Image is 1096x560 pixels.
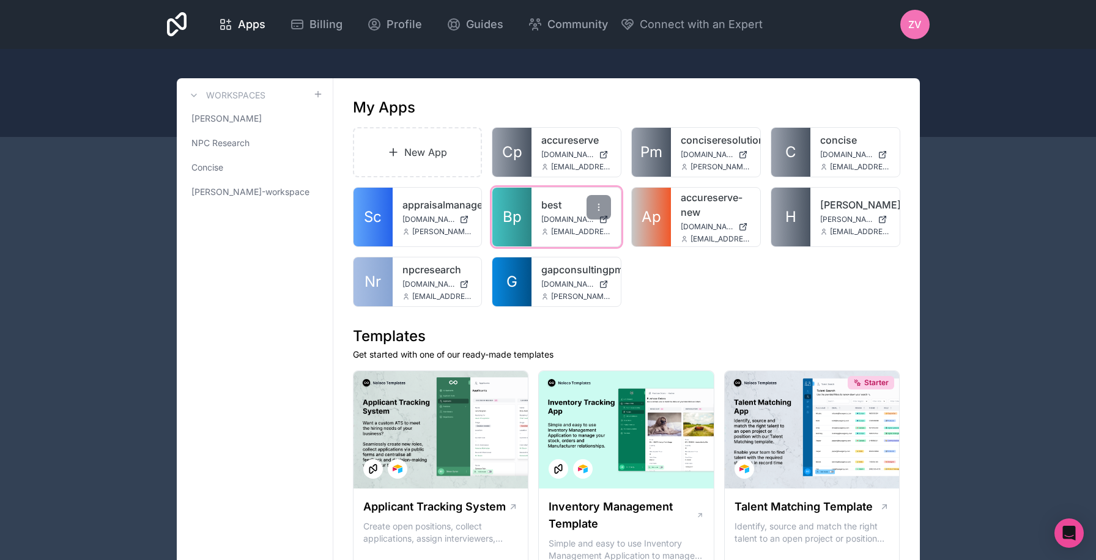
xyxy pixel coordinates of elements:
a: accureserve [541,133,611,147]
span: [PERSON_NAME]-workspace [191,186,309,198]
span: Profile [387,16,422,33]
a: New App [353,127,483,177]
span: Apps [238,16,265,33]
span: [DOMAIN_NAME] [402,279,455,289]
a: [DOMAIN_NAME] [541,150,611,160]
a: [DOMAIN_NAME] [820,150,890,160]
span: [EMAIL_ADDRESS][DOMAIN_NAME] [830,227,890,237]
p: Create open positions, collect applications, assign interviewers, centralise candidate feedback a... [363,520,519,545]
a: best [541,197,611,212]
a: Nr [354,257,393,306]
span: [EMAIL_ADDRESS][DOMAIN_NAME] [691,234,750,244]
a: Ap [632,188,671,246]
span: [DOMAIN_NAME] [541,150,594,160]
span: NPC Research [191,137,250,149]
span: Community [547,16,608,33]
span: G [506,272,517,292]
span: Pm [640,142,662,162]
a: concise [820,133,890,147]
span: Connect with an Expert [640,16,763,33]
span: [DOMAIN_NAME] [681,150,733,160]
a: Workspaces [187,88,265,103]
a: npcresearch [402,262,472,277]
a: conciseresolution [681,133,750,147]
span: [DOMAIN_NAME] [402,215,455,224]
h3: Workspaces [206,89,265,101]
h1: My Apps [353,98,415,117]
a: Profile [357,11,432,38]
span: Sc [364,207,382,227]
a: [PERSON_NAME] [187,108,323,130]
a: [DOMAIN_NAME] [681,150,750,160]
a: NPC Research [187,132,323,154]
span: [PERSON_NAME][EMAIL_ADDRESS][DOMAIN_NAME] [551,292,611,301]
a: C [771,128,810,177]
a: [DOMAIN_NAME] [541,215,611,224]
span: Concise [191,161,223,174]
span: Ap [642,207,661,227]
a: [DOMAIN_NAME] [402,279,472,289]
img: Airtable Logo [393,464,402,474]
span: [DOMAIN_NAME] [541,215,594,224]
a: Cp [492,128,531,177]
a: Guides [437,11,513,38]
a: [DOMAIN_NAME] [541,279,611,289]
span: Guides [466,16,503,33]
span: [DOMAIN_NAME] [820,150,873,160]
a: G [492,257,531,306]
h1: Inventory Management Template [549,498,695,532]
a: [PERSON_NAME]-workspace [187,181,323,203]
img: Airtable Logo [739,464,749,474]
span: [PERSON_NAME][DOMAIN_NAME] [820,215,873,224]
a: Billing [280,11,352,38]
a: [PERSON_NAME][DOMAIN_NAME] [820,215,890,224]
a: Pm [632,128,671,177]
span: [EMAIL_ADDRESS][DOMAIN_NAME] [830,162,890,172]
a: appraisalmanagement [402,197,472,212]
a: Concise [187,157,323,179]
p: Identify, source and match the right talent to an open project or position with our Talent Matchi... [735,520,890,545]
a: H [771,188,810,246]
span: ZV [908,17,921,32]
span: H [785,207,796,227]
div: Open Intercom Messenger [1054,518,1084,548]
h1: Templates [353,326,900,346]
p: Get started with one of our ready-made templates [353,348,900,361]
span: [PERSON_NAME] [191,112,262,125]
span: C [785,142,796,162]
h1: Applicant Tracking System [363,498,506,515]
a: Community [518,11,618,38]
a: Sc [354,188,393,246]
a: [PERSON_NAME] [820,197,890,212]
a: [DOMAIN_NAME] [681,222,750,232]
span: Bp [503,207,522,227]
span: [PERSON_NAME][EMAIL_ADDRESS][DOMAIN_NAME] [691,162,750,172]
a: [DOMAIN_NAME] [402,215,472,224]
span: [DOMAIN_NAME] [681,222,733,232]
span: [EMAIL_ADDRESS][DOMAIN_NAME] [412,292,472,301]
img: Airtable Logo [578,464,588,474]
a: gapconsultingpm [541,262,611,277]
a: accureserve-new [681,190,750,219]
span: [DOMAIN_NAME] [541,279,594,289]
span: [EMAIL_ADDRESS][DOMAIN_NAME] [551,162,611,172]
span: Billing [309,16,342,33]
a: Apps [209,11,275,38]
span: [EMAIL_ADDRESS][DOMAIN_NAME] [551,227,611,237]
a: Bp [492,188,531,246]
span: [PERSON_NAME][EMAIL_ADDRESS][DOMAIN_NAME] [412,227,472,237]
span: Nr [365,272,381,292]
span: Starter [864,378,889,388]
span: Cp [502,142,522,162]
button: Connect with an Expert [620,16,763,33]
h1: Talent Matching Template [735,498,873,515]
